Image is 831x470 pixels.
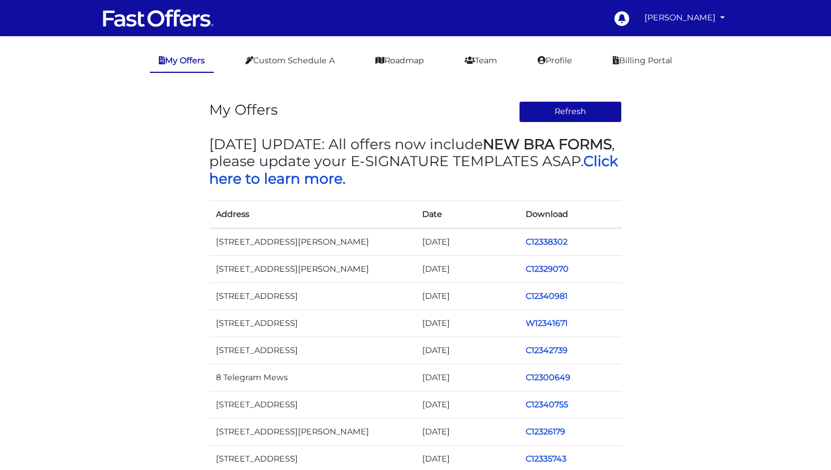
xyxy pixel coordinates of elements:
a: C12329070 [526,264,569,274]
a: Click here to learn more. [209,153,618,186]
a: C12338302 [526,237,568,247]
a: [PERSON_NAME] [640,7,729,29]
a: C12340981 [526,291,568,301]
td: [DATE] [415,364,519,391]
td: [STREET_ADDRESS] [209,310,415,337]
th: Date [415,201,519,228]
a: Roadmap [366,50,433,72]
a: Billing Portal [604,50,681,72]
td: 8 Telegram Mews [209,364,415,391]
h3: My Offers [209,101,278,118]
strong: NEW BRA FORMS [483,136,612,153]
a: My Offers [150,50,214,73]
th: Address [209,201,415,228]
th: Download [519,201,622,228]
td: [DATE] [415,228,519,256]
td: [STREET_ADDRESS] [209,391,415,419]
h3: [DATE] UPDATE: All offers now include , please update your E-SIGNATURE TEMPLATES ASAP. [209,136,622,187]
a: C12340755 [526,399,568,410]
button: Refresh [519,101,622,123]
td: [DATE] [415,255,519,282]
a: C12300649 [526,372,570,382]
td: [DATE] [415,282,519,310]
td: [STREET_ADDRESS][PERSON_NAME] [209,228,415,256]
a: C12342739 [526,345,568,355]
td: [STREET_ADDRESS][PERSON_NAME] [209,255,415,282]
a: C12335743 [526,454,566,464]
td: [DATE] [415,337,519,364]
a: Profile [529,50,581,72]
td: [STREET_ADDRESS][PERSON_NAME] [209,419,415,446]
a: W12341671 [526,318,568,328]
td: [STREET_ADDRESS] [209,282,415,310]
a: Team [456,50,506,72]
td: [DATE] [415,310,519,337]
td: [DATE] [415,419,519,446]
td: [DATE] [415,391,519,419]
td: [STREET_ADDRESS] [209,337,415,364]
a: C12326179 [526,427,565,437]
a: Custom Schedule A [236,50,344,72]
